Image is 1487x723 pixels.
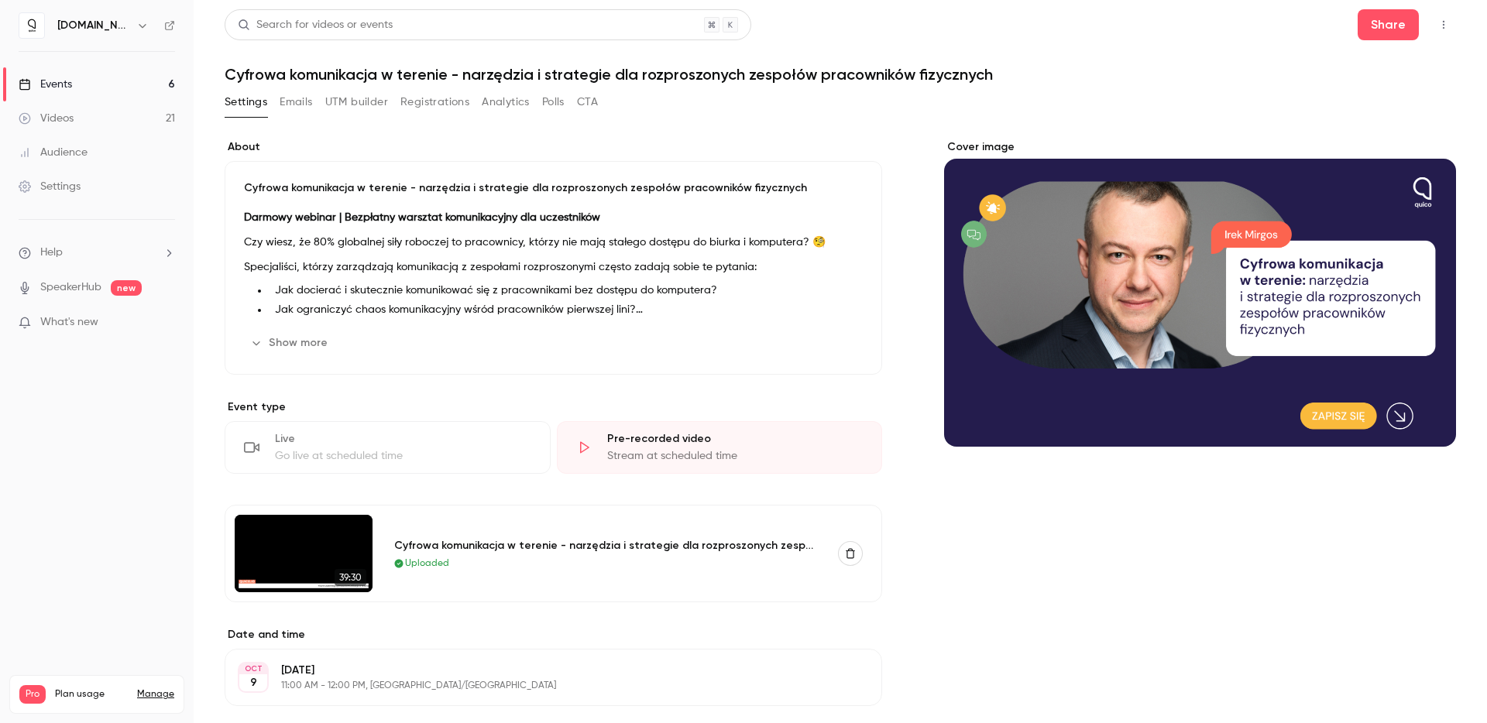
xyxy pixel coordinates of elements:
[335,569,366,586] span: 39:30
[19,685,46,704] span: Pro
[281,680,800,692] p: 11:00 AM - 12:00 PM, [GEOGRAPHIC_DATA]/[GEOGRAPHIC_DATA]
[19,179,81,194] div: Settings
[57,18,130,33] h6: [DOMAIN_NAME]
[607,431,864,447] div: Pre-recorded video
[19,77,72,92] div: Events
[275,448,531,464] div: Go live at scheduled time
[156,316,175,330] iframe: Noticeable Trigger
[482,90,530,115] button: Analytics
[244,212,600,223] strong: Darmowy webinar | Bezpłatny warsztat komunikacyjny dla uczestników
[325,90,388,115] button: UTM builder
[19,111,74,126] div: Videos
[944,139,1456,447] section: Cover image
[19,13,44,38] img: quico.io
[244,331,337,355] button: Show more
[542,90,565,115] button: Polls
[137,688,174,701] a: Manage
[244,180,863,196] p: Cyfrowa komunikacja w terenie - narzędzia i strategie dla rozproszonych zespołów pracowników fizy...
[19,245,175,261] li: help-dropdown-opener
[225,627,882,642] label: Date and time
[111,280,142,296] span: new
[607,448,864,464] div: Stream at scheduled time
[269,283,863,299] li: Jak docierać i skutecznie komunikować się z pracownikami bez dostępu do komputera?
[405,557,449,571] span: Uploaded
[19,145,88,160] div: Audience
[275,431,531,447] div: Live
[40,279,101,296] a: SpeakerHub
[281,663,800,678] p: [DATE]
[394,537,820,553] div: Cyfrowa komunikacja w terenie - narzędzia i strategie dla rozproszonych zespołów pracowników fizy...
[55,688,128,701] span: Plan usage
[225,90,267,115] button: Settings
[225,421,551,474] div: LiveGo live at scheduled time
[40,314,98,331] span: What's new
[40,245,63,261] span: Help
[244,233,863,252] p: Czy wiesz, że 80% globalnej siły roboczej to pracownicy, którzy nie mają stałego dostępu do biurk...
[280,90,312,115] button: Emails
[400,90,469,115] button: Registrations
[238,17,393,33] div: Search for videos or events
[250,675,257,690] p: 9
[557,421,883,474] div: Pre-recorded videoStream at scheduled time
[244,258,863,276] p: Specjaliści, którzy zarządzają komunikacją z zespołami rozproszonymi często zadają sobie te pytania:
[269,302,863,318] li: Jak ograniczyć chaos komunikacyjny wśród pracowników pierwszej lini?
[225,65,1456,84] h1: Cyfrowa komunikacja w terenie - narzędzia i strategie dla rozproszonych zespołów pracowników fizy...
[577,90,598,115] button: CTA
[225,139,882,155] label: About
[225,399,882,415] p: Event type
[1358,9,1419,40] button: Share
[239,663,267,674] div: OCT
[944,139,1456,155] label: Cover image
